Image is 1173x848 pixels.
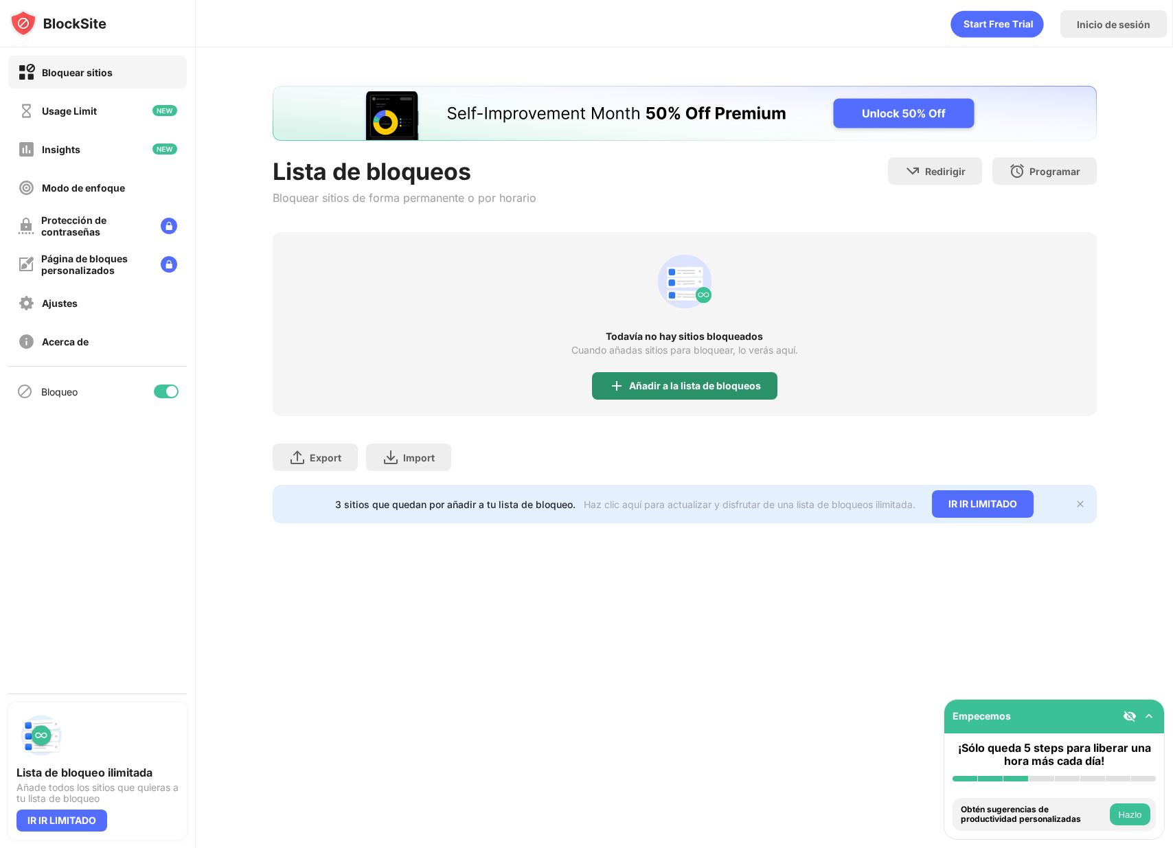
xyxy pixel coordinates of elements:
[16,383,33,400] img: blocking-icon.svg
[16,711,66,760] img: push-block-list.svg
[18,64,35,81] img: block-on.svg
[403,452,435,463] div: Import
[161,218,177,234] img: lock-menu.svg
[953,710,1011,722] div: Empecemos
[16,782,179,804] div: Añade todos los sitios que quieras a tu lista de bloqueo
[18,333,35,350] img: about-off.svg
[10,10,106,37] img: logo-blocksite.svg
[42,144,80,155] div: Insights
[335,499,576,510] div: 3 sitios que quedan por añadir a tu lista de bloqueo.
[42,297,78,309] div: Ajustes
[18,256,34,273] img: customize-block-page-off.svg
[161,256,177,273] img: lock-menu.svg
[16,766,179,779] div: Lista de bloqueo ilimitada
[42,336,89,347] div: Acerca de
[41,386,78,398] div: Bloqueo
[18,102,35,119] img: time-usage-off.svg
[1075,499,1086,509] img: x-button.svg
[953,742,1156,768] div: ¡Sólo queda 5 steps para liberar una hora más cada día!
[42,67,113,78] div: Bloquear sitios
[152,144,177,154] img: new-icon.svg
[42,105,97,117] div: Usage Limit
[16,810,107,832] div: IR IR LIMITADO
[571,345,798,356] div: Cuando añadas sitios para bloquear, lo verás aquí.
[950,10,1044,38] div: animation
[273,331,1097,342] div: Todavía no hay sitios bloqueados
[584,499,915,510] div: Haz clic aquí para actualizar y disfrutar de una lista de bloqueos ilimitada.
[18,295,35,312] img: settings-off.svg
[18,141,35,158] img: insights-off.svg
[932,490,1034,518] div: IR IR LIMITADO
[925,165,966,177] div: Redirigir
[1077,19,1150,30] div: Inicio de sesión
[652,249,718,314] div: animation
[629,380,761,391] div: Añadir a la lista de bloqueos
[18,218,34,234] img: password-protection-off.svg
[273,157,536,185] div: Lista de bloqueos
[1110,803,1150,825] button: Hazlo
[41,253,150,276] div: Página de bloques personalizados
[310,452,341,463] div: Export
[273,86,1097,141] iframe: Banner
[1142,709,1156,723] img: omni-setup-toggle.svg
[1029,165,1080,177] div: Programar
[152,105,177,116] img: new-icon.svg
[18,179,35,196] img: focus-off.svg
[1123,709,1137,723] img: eye-not-visible.svg
[41,214,150,238] div: Protección de contraseñas
[961,805,1106,825] div: Obtén sugerencias de productividad personalizadas
[273,191,536,205] div: Bloquear sitios de forma permanente o por horario
[42,182,125,194] div: Modo de enfoque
